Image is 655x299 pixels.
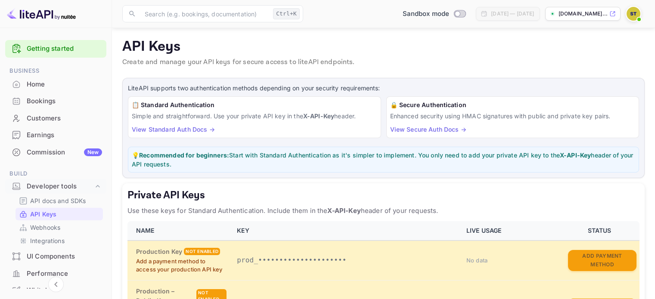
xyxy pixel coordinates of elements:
[5,93,106,109] a: Bookings
[5,110,106,127] div: Customers
[30,223,60,232] p: Webhooks
[390,126,466,133] a: View Secure Auth Docs →
[140,5,270,22] input: Search (e.g. bookings, documentation)
[127,221,232,240] th: NAME
[5,248,106,264] a: UI Components
[132,126,215,133] a: View Standard Auth Docs →
[491,10,534,18] div: [DATE] — [DATE]
[16,208,103,220] div: API Keys
[30,236,65,245] p: Integrations
[5,127,106,144] div: Earnings
[27,252,102,262] div: UI Components
[19,210,99,219] a: API Keys
[27,44,102,54] a: Getting started
[5,169,106,179] span: Build
[461,221,563,240] th: LIVE USAGE
[27,80,102,89] div: Home
[232,221,461,240] th: KEY
[19,236,99,245] a: Integrations
[568,256,636,263] a: Add Payment Method
[127,188,639,202] h5: Private API Keys
[5,127,106,143] a: Earnings
[390,100,636,110] h6: 🔒 Secure Authentication
[399,9,469,19] div: Switch to Production mode
[5,248,106,265] div: UI Components
[5,76,106,93] div: Home
[132,111,377,120] p: Simple and straightforward. Use your private API key in the header.
[568,250,636,271] button: Add Payment Method
[27,286,102,296] div: Whitelabel
[19,223,99,232] a: Webhooks
[390,111,636,120] p: Enhanced security using HMAC signatures with public and private key pairs.
[122,38,645,55] p: API Keys
[560,151,591,159] strong: X-API-Key
[132,100,377,110] h6: 📋 Standard Authentication
[559,10,608,18] p: [DOMAIN_NAME]...
[237,255,456,265] p: prod_•••••••••••••••••••••
[19,196,99,205] a: API docs and SDKs
[27,148,102,157] div: Commission
[5,40,106,58] div: Getting started
[466,257,488,264] span: No data
[27,130,102,140] div: Earnings
[27,96,102,106] div: Bookings
[303,112,334,120] strong: X-API-Key
[128,83,639,93] p: LiteAPI supports two authentication methods depending on your security requirements:
[16,194,103,207] div: API docs and SDKs
[127,206,639,216] p: Use these keys for Standard Authentication. Include them in the header of your requests.
[5,282,106,298] a: Whitelabel
[563,221,639,240] th: STATUS
[16,221,103,234] div: Webhooks
[136,247,182,256] h6: Production Key
[5,179,106,194] div: Developer tools
[5,93,106,110] div: Bookings
[184,248,220,255] div: Not enabled
[5,66,106,76] span: Business
[7,7,76,21] img: LiteAPI logo
[30,196,86,205] p: API docs and SDKs
[132,151,635,169] p: 💡 Start with Standard Authentication as it's simpler to implement. You only need to add your priv...
[327,207,360,215] strong: X-API-Key
[273,8,300,19] div: Ctrl+K
[84,148,102,156] div: New
[27,182,93,191] div: Developer tools
[27,114,102,123] div: Customers
[403,9,450,19] span: Sandbox mode
[5,265,106,281] a: Performance
[16,234,103,247] div: Integrations
[27,269,102,279] div: Performance
[5,76,106,92] a: Home
[5,144,106,161] div: CommissionNew
[48,277,64,292] button: Collapse navigation
[139,151,229,159] strong: Recommended for beginners:
[627,7,640,21] img: soufiane tiss
[122,57,645,68] p: Create and manage your API keys for secure access to liteAPI endpoints.
[30,210,56,219] p: API Keys
[5,144,106,160] a: CommissionNew
[5,110,106,126] a: Customers
[136,257,227,274] p: Add a payment method to access your production API key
